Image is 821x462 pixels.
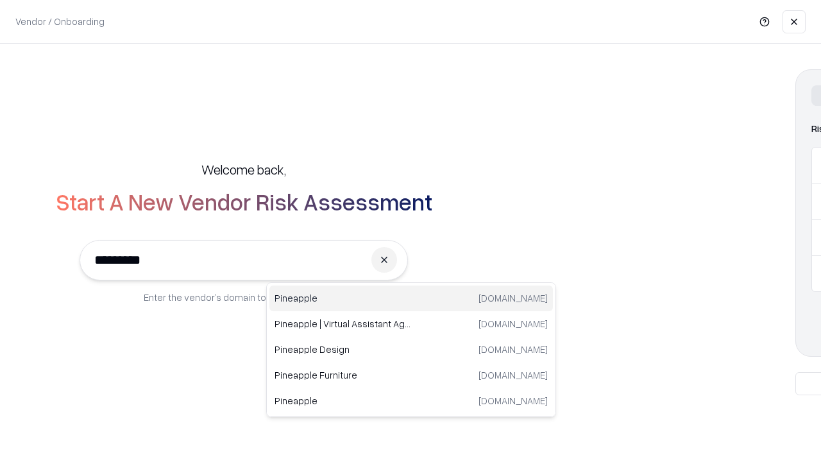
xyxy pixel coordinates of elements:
[15,15,105,28] p: Vendor / Onboarding
[478,343,548,356] p: [DOMAIN_NAME]
[275,368,411,382] p: Pineapple Furniture
[478,394,548,407] p: [DOMAIN_NAME]
[478,291,548,305] p: [DOMAIN_NAME]
[478,368,548,382] p: [DOMAIN_NAME]
[275,394,411,407] p: Pineapple
[275,343,411,356] p: Pineapple Design
[266,282,556,417] div: Suggestions
[478,317,548,330] p: [DOMAIN_NAME]
[275,317,411,330] p: Pineapple | Virtual Assistant Agency
[144,291,344,304] p: Enter the vendor’s domain to begin onboarding
[56,189,432,214] h2: Start A New Vendor Risk Assessment
[201,160,286,178] h5: Welcome back,
[275,291,411,305] p: Pineapple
